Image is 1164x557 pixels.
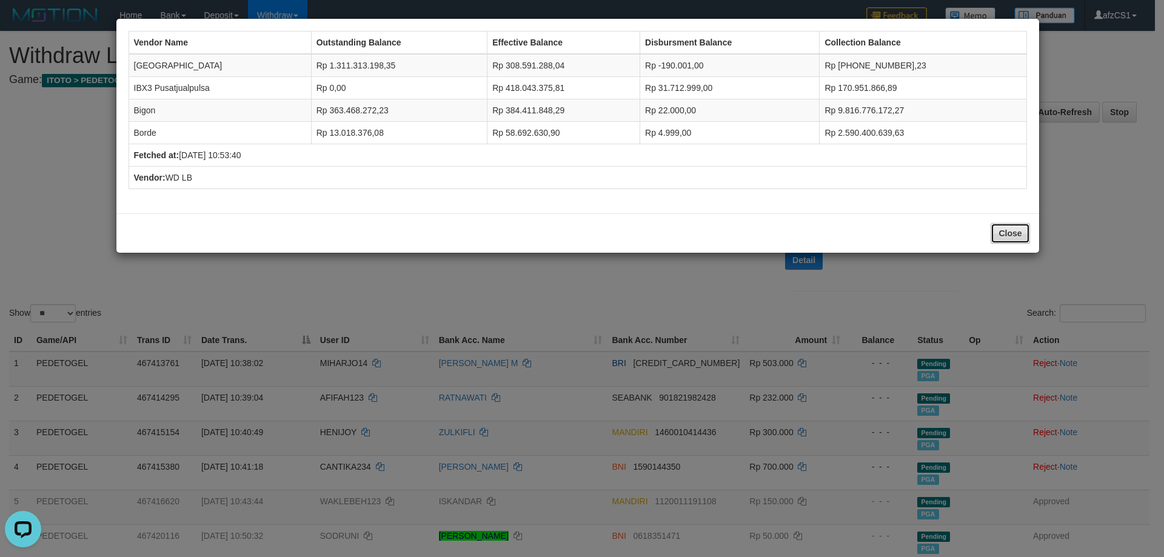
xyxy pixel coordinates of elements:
td: Rp -190.001,00 [640,54,820,77]
td: Borde [129,122,311,144]
td: Rp 170.951.866,89 [820,77,1026,99]
td: Rp 1.311.313.198,35 [311,54,487,77]
td: Rp 363.468.272,23 [311,99,487,122]
td: Rp 13.018.376,08 [311,122,487,144]
b: Vendor: [134,173,166,182]
td: Bigon [129,99,311,122]
th: Vendor Name [129,32,311,55]
td: [DATE] 10:53:40 [129,144,1026,167]
td: Rp 2.590.400.639,63 [820,122,1026,144]
button: Open LiveChat chat widget [5,5,41,41]
td: Rp 0,00 [311,77,487,99]
b: Fetched at: [134,150,179,160]
td: [GEOGRAPHIC_DATA] [129,54,311,77]
td: Rp 22.000,00 [640,99,820,122]
td: Rp 308.591.288,04 [487,54,640,77]
th: Effective Balance [487,32,640,55]
td: WD LB [129,167,1026,189]
td: Rp 9.816.776.172,27 [820,99,1026,122]
td: Rp 31.712.999,00 [640,77,820,99]
td: Rp 58.692.630,90 [487,122,640,144]
td: Rp 418.043.375,81 [487,77,640,99]
th: Outstanding Balance [311,32,487,55]
td: Rp 384.411.848,29 [487,99,640,122]
th: Collection Balance [820,32,1026,55]
td: IBX3 Pusatjualpulsa [129,77,311,99]
th: Disbursment Balance [640,32,820,55]
td: Rp 4.999,00 [640,122,820,144]
button: Close [991,223,1029,244]
td: Rp [PHONE_NUMBER],23 [820,54,1026,77]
